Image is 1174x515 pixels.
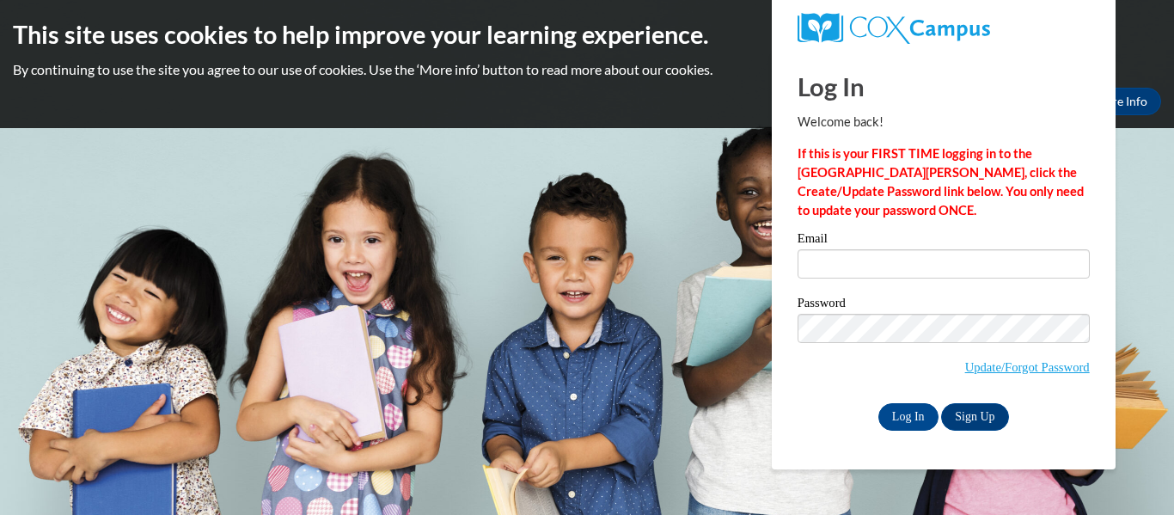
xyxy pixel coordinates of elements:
a: COX Campus [798,13,1090,44]
img: COX Campus [798,13,990,44]
label: Password [798,297,1090,314]
a: More Info [1080,88,1161,115]
strong: If this is your FIRST TIME logging in to the [GEOGRAPHIC_DATA][PERSON_NAME], click the Create/Upd... [798,146,1084,218]
p: Welcome back! [798,113,1090,132]
label: Email [798,232,1090,249]
input: Log In [878,403,939,431]
p: By continuing to use the site you agree to our use of cookies. Use the ‘More info’ button to read... [13,60,1161,79]
h1: Log In [798,69,1090,104]
a: Update/Forgot Password [965,360,1090,374]
h2: This site uses cookies to help improve your learning experience. [13,17,1161,52]
a: Sign Up [941,403,1008,431]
